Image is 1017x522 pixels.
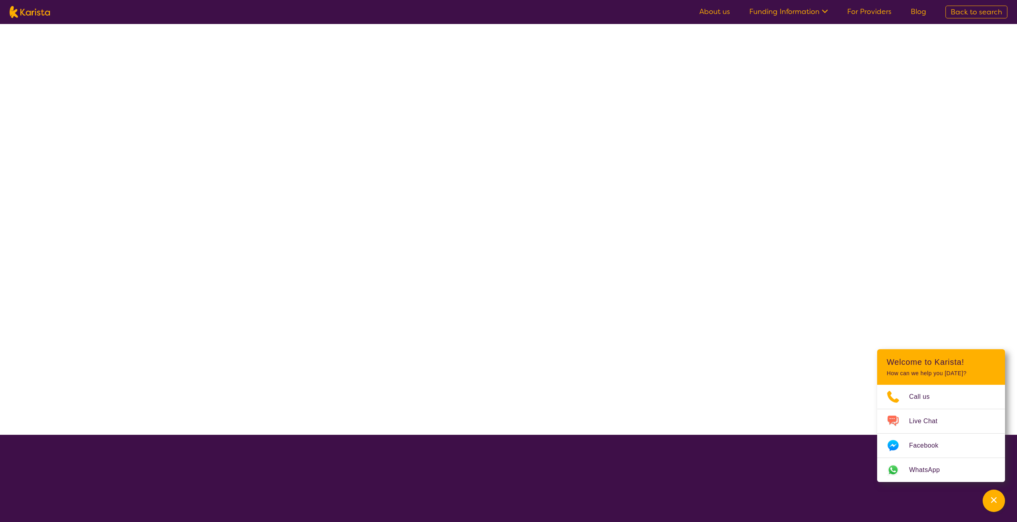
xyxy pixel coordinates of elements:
button: Channel Menu [983,490,1005,512]
a: Back to search [945,6,1007,18]
span: Call us [909,391,939,403]
p: How can we help you [DATE]? [887,370,995,377]
span: Live Chat [909,415,947,427]
a: Web link opens in a new tab. [877,458,1005,482]
ul: Choose channel [877,385,1005,482]
img: Karista logo [10,6,50,18]
a: Blog [911,7,926,16]
a: Funding Information [749,7,828,16]
a: About us [699,7,730,16]
h2: Welcome to Karista! [887,357,995,367]
span: Facebook [909,440,948,452]
a: For Providers [847,7,892,16]
div: Channel Menu [877,349,1005,482]
span: WhatsApp [909,464,949,476]
span: Back to search [951,7,1002,17]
